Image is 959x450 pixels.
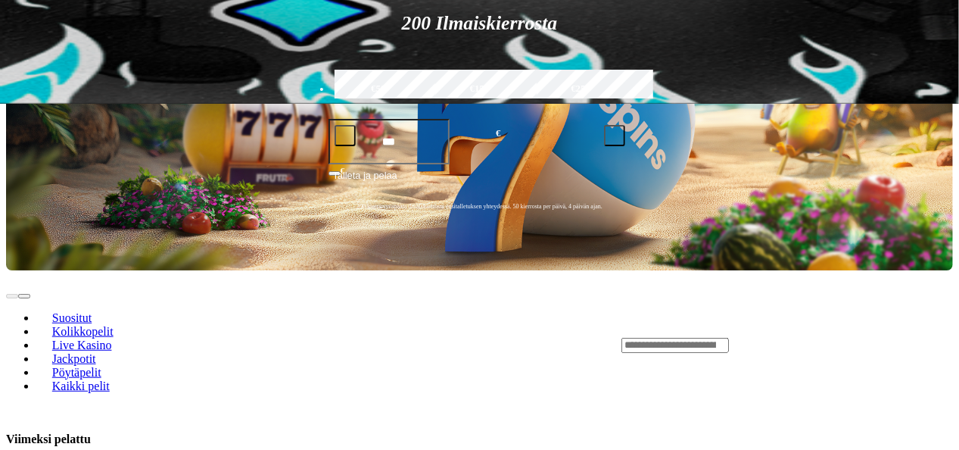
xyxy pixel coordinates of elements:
span: Jackpotit [46,352,102,365]
label: €250 [533,67,629,111]
span: € [496,127,500,141]
button: prev slide [6,294,18,298]
a: Live Kasino [36,333,127,356]
header: Lobby [6,270,953,419]
label: €150 [431,67,528,111]
span: Pöytäpelit [46,366,107,379]
a: Kolikkopelit [36,320,129,342]
button: Talleta ja pelaa [328,167,631,196]
span: Kolikkopelit [46,325,120,338]
span: Suositut [46,311,98,324]
button: minus icon [335,125,356,146]
h3: Viimeksi pelattu [6,432,91,446]
input: Search [621,338,729,353]
a: Jackpotit [36,347,111,370]
span: Kaikki pelit [46,380,116,392]
span: € [341,166,345,175]
button: next slide [18,294,30,298]
label: €50 [331,67,427,111]
span: Talleta ja pelaa [333,168,397,195]
button: plus icon [604,125,625,146]
nav: Lobby [6,286,591,405]
a: Suositut [36,306,107,329]
span: Live Kasino [46,339,118,352]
